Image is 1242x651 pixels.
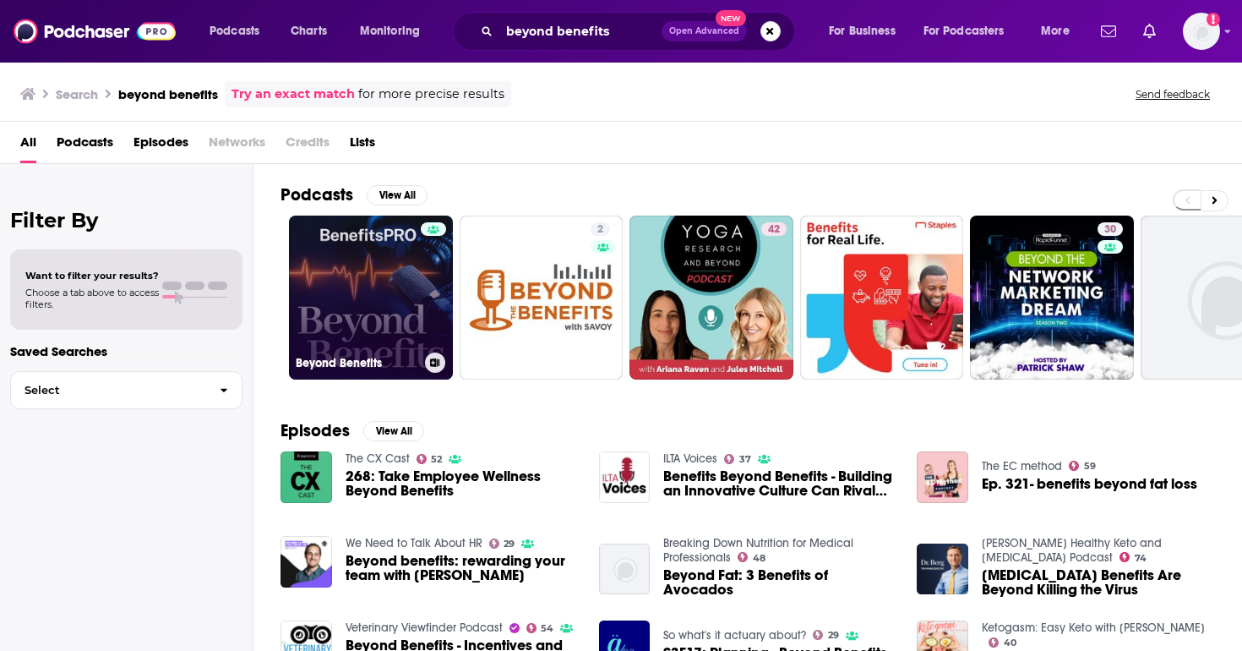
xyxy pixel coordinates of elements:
[10,343,242,359] p: Saved Searches
[526,623,554,633] a: 54
[289,216,453,380] a: Beyond Benefits
[296,356,418,370] h3: Beyond Benefits
[1084,462,1096,470] span: 59
[346,451,410,466] a: The CX Cast
[363,421,424,441] button: View All
[591,222,610,236] a: 2
[57,129,113,163] span: Podcasts
[982,568,1215,597] a: Hydroxychloroquine Benefits Are Beyond Killing the Virus
[232,85,355,104] a: Try an exact match
[417,454,443,464] a: 52
[281,451,332,503] img: 268: Take Employee Wellness Beyond Benefits
[1094,17,1123,46] a: Show notifications dropdown
[25,270,159,282] span: Want to filter your results?
[25,287,159,310] span: Choose a tab above to access filters.
[10,371,242,409] button: Select
[14,15,176,47] img: Podchaser - Follow, Share and Rate Podcasts
[597,222,603,238] span: 2
[489,539,515,549] a: 29
[209,129,265,163] span: Networks
[118,86,218,102] h3: beyond benefits
[982,568,1215,597] span: [MEDICAL_DATA] Benefits Are Beyond Killing the Virus
[358,85,504,104] span: for more precise results
[469,12,811,51] div: Search podcasts, credits, & more...
[210,19,259,43] span: Podcasts
[360,19,420,43] span: Monitoring
[1135,555,1147,562] span: 74
[346,536,482,550] a: We Need to Talk About HR
[1183,13,1220,50] img: User Profile
[662,21,747,41] button: Open AdvancedNew
[1069,461,1096,471] a: 59
[669,27,739,36] span: Open Advanced
[768,222,780,238] span: 42
[1041,19,1070,43] span: More
[346,621,503,635] a: Veterinary Viewfinder Podcast
[599,451,651,503] img: Benefits Beyond Benefits - Building an Innovative Culture Can Rival Compensation
[1136,17,1163,46] a: Show notifications dropdown
[629,216,793,380] a: 42
[663,469,896,498] a: Benefits Beyond Benefits - Building an Innovative Culture Can Rival Compensation
[663,628,806,643] a: So what's it actuary about?
[11,385,206,396] span: Select
[970,216,1134,380] a: 30
[541,625,553,632] span: 54
[10,208,242,232] h2: Filter By
[982,536,1162,565] a: Dr. Berg’s Healthy Keto and Intermittent Fasting Podcast
[346,554,579,583] span: Beyond benefits: rewarding your team with [PERSON_NAME]
[828,632,839,639] span: 29
[350,129,375,163] a: Lists
[663,568,896,597] span: Beyond Fat: 3 Benefits of Avocados
[1183,13,1220,50] button: Show profile menu
[817,18,917,45] button: open menu
[716,10,746,26] span: New
[1183,13,1220,50] span: Logged in as Simran12080
[663,451,717,466] a: ILTA Voices
[982,459,1062,473] a: The EC method
[982,621,1205,635] a: Ketogasm: Easy Keto with Tasha
[1004,639,1016,647] span: 40
[20,129,36,163] a: All
[280,18,337,45] a: Charts
[499,18,662,45] input: Search podcasts, credits, & more...
[829,19,896,43] span: For Business
[1029,18,1091,45] button: open menu
[460,216,624,380] a: 2
[504,540,515,548] span: 29
[281,184,353,205] h2: Podcasts
[738,552,765,562] a: 48
[599,544,651,595] img: Beyond Fat: 3 Benefits of Avocados
[1130,87,1215,101] button: Send feedback
[917,544,968,595] img: Hydroxychloroquine Benefits Are Beyond Killing the Virus
[912,18,1029,45] button: open menu
[346,554,579,583] a: Beyond benefits: rewarding your team with Amanda Moore
[739,456,751,463] span: 37
[281,536,332,588] img: Beyond benefits: rewarding your team with Amanda Moore
[281,420,424,441] a: EpisodesView All
[367,185,428,205] button: View All
[1098,222,1123,236] a: 30
[917,451,968,503] img: Ep. 321- benefits beyond fat loss
[663,536,853,565] a: Breaking Down Nutrition for Medical Professionals
[761,222,787,236] a: 42
[813,630,839,640] a: 29
[724,454,751,464] a: 37
[431,456,442,463] span: 52
[281,184,428,205] a: PodcastsView All
[346,469,579,498] a: 268: Take Employee Wellness Beyond Benefits
[1104,222,1116,238] span: 30
[133,129,188,163] span: Episodes
[982,477,1197,491] a: Ep. 321- benefits beyond fat loss
[286,129,330,163] span: Credits
[753,555,765,562] span: 48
